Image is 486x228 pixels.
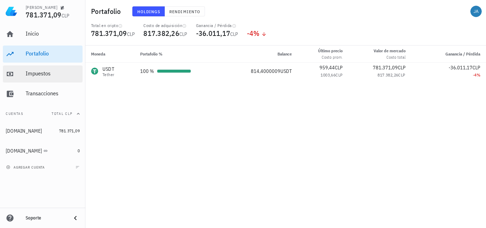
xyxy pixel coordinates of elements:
[477,72,480,78] span: %
[470,6,482,17] div: avatar
[91,68,98,75] div: USDT-icon
[85,46,134,63] th: Moneda
[62,12,70,19] span: CLP
[223,46,297,63] th: Balance: Sin ordenar. Pulse para ordenar de forma ascendente.
[6,6,17,17] img: LedgiFi
[3,105,83,122] button: CuentasTotal CLP
[247,30,267,37] div: -4
[3,142,83,159] a: [DOMAIN_NAME] 0
[165,6,205,16] button: Rendimiento
[26,5,57,10] div: [PERSON_NAME]
[398,64,406,71] span: CLP
[91,28,127,38] span: 781.371,09
[26,70,80,77] div: Impuestos
[143,28,179,38] span: 817.382,26
[26,215,65,221] div: Soporte
[26,90,80,97] div: Transacciones
[6,128,42,134] div: [DOMAIN_NAME]
[3,122,83,139] a: [DOMAIN_NAME] 781.371,09
[179,31,187,37] span: CLP
[318,48,343,54] div: Último precio
[3,26,83,43] a: Inicio
[321,72,336,78] span: 1003,66
[26,30,80,37] div: Inicio
[78,148,80,153] span: 0
[278,51,292,57] span: Balance
[472,64,480,71] span: CLP
[280,68,292,74] span: USDT
[230,31,238,37] span: CLP
[140,68,154,75] div: 100 %
[196,28,231,38] span: -36.011,17
[411,46,486,63] th: Ganancia / Pérdida: Sin ordenar. Pulse para ordenar de forma ascendente.
[449,64,472,71] span: -36.011,17
[6,148,42,154] div: [DOMAIN_NAME]
[335,64,343,71] span: CLP
[417,71,480,79] div: -4
[3,46,83,63] a: Portafolio
[7,165,45,170] span: agregar cuenta
[134,46,223,63] th: Portafolio %: Sin ordenar. Pulse para ordenar de forma ascendente.
[127,31,135,37] span: CLP
[318,54,343,60] div: Costo prom.
[398,72,405,78] span: CLP
[143,23,187,28] div: Costo de adquisición
[102,65,114,73] div: USDT
[59,128,80,133] span: 781.371,09
[253,28,259,38] span: %
[140,51,163,57] span: Portafolio %
[373,64,398,71] span: 781.371,09
[445,51,480,57] span: Ganancia / Pérdida
[319,64,335,71] span: 959,44
[4,164,48,171] button: agregar cuenta
[132,6,165,16] button: Holdings
[374,48,406,54] div: Valor de mercado
[336,72,343,78] span: CLP
[26,10,62,20] span: 781.371,09
[26,50,80,57] div: Portafolio
[52,111,73,116] span: Total CLP
[91,23,135,28] div: Total en cripto
[3,65,83,83] a: Impuestos
[196,23,238,28] div: Ganancia / Pérdida
[91,51,105,57] span: Moneda
[91,6,124,17] h1: Portafolio
[251,68,280,74] span: 814,4000009
[377,72,398,78] span: 817.382,26
[137,9,160,14] span: Holdings
[3,85,83,102] a: Transacciones
[102,73,114,77] div: Tether
[169,9,200,14] span: Rendimiento
[374,54,406,60] div: Costo total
